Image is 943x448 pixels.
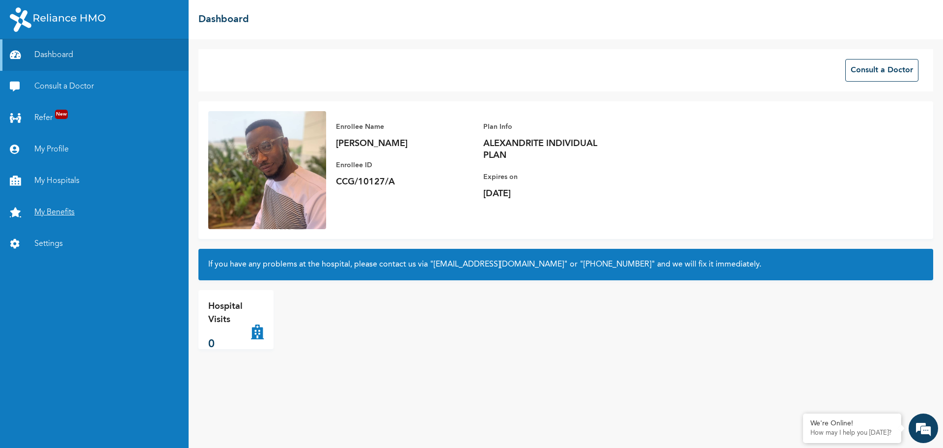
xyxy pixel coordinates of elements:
p: CCG/10127/A [336,176,473,188]
a: "[EMAIL_ADDRESS][DOMAIN_NAME]" [430,261,568,269]
p: Plan Info [483,121,621,133]
h2: Dashboard [198,12,249,27]
p: [PERSON_NAME] [336,138,473,149]
p: [DATE] [483,188,621,200]
p: 0 [208,336,251,353]
p: How may I help you today? [810,429,894,437]
img: Enrollee [208,111,326,229]
p: Expires on [483,171,621,183]
a: "[PHONE_NUMBER]" [580,261,655,269]
p: Hospital Visits [208,300,251,327]
h2: If you have any problems at the hospital, please contact us via or and we will fix it immediately. [208,259,923,270]
button: Consult a Doctor [845,59,918,82]
img: RelianceHMO's Logo [10,7,106,32]
p: Enrollee Name [336,121,473,133]
div: We're Online! [810,419,894,428]
p: Enrollee ID [336,159,473,171]
p: ALEXANDRITE INDIVIDUAL PLAN [483,138,621,161]
span: New [55,110,68,119]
